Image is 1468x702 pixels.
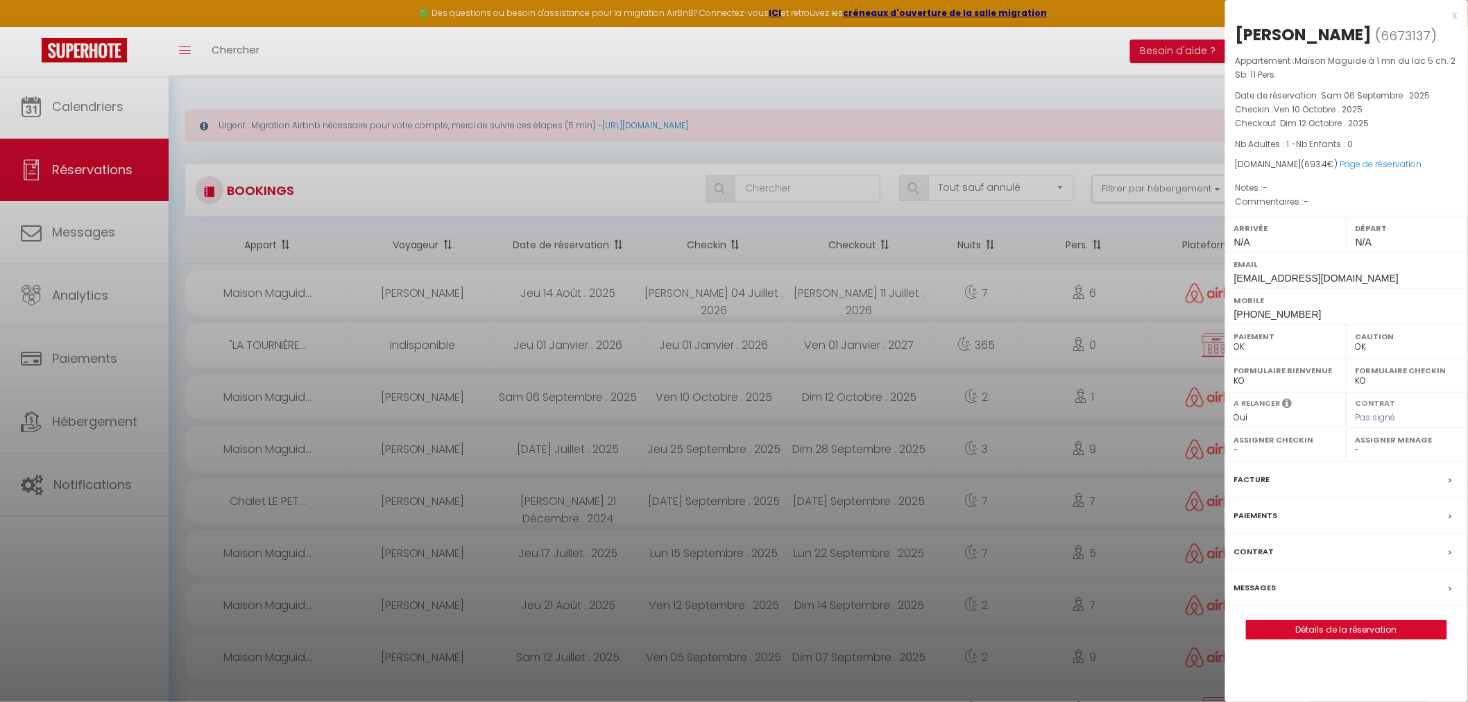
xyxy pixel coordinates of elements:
[1247,621,1446,639] a: Détails de la réservation
[1236,55,1456,80] span: Maison Maguide à 1 mn du lac 5 ch. 2 Sb. 11 Pers.
[1236,158,1458,171] div: [DOMAIN_NAME]
[1234,293,1459,307] label: Mobile
[1234,237,1250,248] span: N/A
[1234,329,1338,343] label: Paiement
[1234,472,1270,487] label: Facture
[1234,581,1277,595] label: Messages
[1356,363,1459,377] label: Formulaire Checkin
[1322,89,1431,101] span: Sam 06 Septembre . 2025
[1236,89,1458,103] p: Date de réservation :
[1236,24,1372,46] div: [PERSON_NAME]
[1246,620,1447,640] button: Détails de la réservation
[1236,195,1458,209] p: Commentaires :
[1356,397,1396,406] label: Contrat
[1225,7,1458,24] div: x
[1234,545,1274,559] label: Contrat
[1234,309,1322,320] span: [PHONE_NUMBER]
[1281,117,1369,129] span: Dim 12 Octobre . 2025
[1305,158,1328,170] span: 693.4
[1304,196,1309,207] span: -
[1236,103,1458,117] p: Checkin :
[1234,273,1399,284] span: [EMAIL_ADDRESS][DOMAIN_NAME]
[1263,182,1268,194] span: -
[1236,117,1458,130] p: Checkout :
[1234,397,1281,409] label: A relancer
[1381,27,1431,44] span: 6673137
[1376,26,1437,45] span: ( )
[1340,158,1422,170] a: Page de réservation
[1236,181,1458,195] p: Notes :
[1356,221,1459,235] label: Départ
[1274,103,1363,115] span: Ven 10 Octobre . 2025
[1356,329,1459,343] label: Caution
[1234,257,1459,271] label: Email
[1234,363,1338,377] label: Formulaire Bienvenue
[1297,138,1354,150] span: Nb Enfants : 0
[1234,433,1338,447] label: Assigner Checkin
[1234,508,1278,523] label: Paiements
[1234,221,1338,235] label: Arrivée
[1356,411,1396,423] span: Pas signé
[1356,433,1459,447] label: Assigner Menage
[1283,397,1292,413] i: Sélectionner OUI si vous souhaiter envoyer les séquences de messages post-checkout
[1236,138,1354,150] span: Nb Adultes : 1 -
[1356,237,1372,248] span: N/A
[1236,54,1458,82] p: Appartement :
[11,6,53,47] button: Ouvrir le widget de chat LiveChat
[1301,158,1338,170] span: ( €)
